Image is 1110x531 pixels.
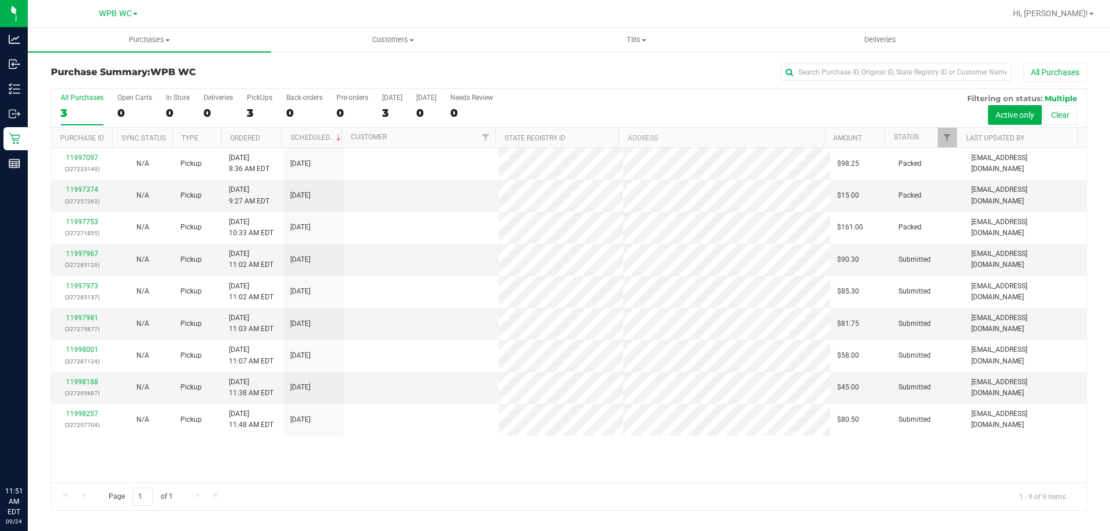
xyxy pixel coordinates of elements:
a: Deliveries [758,28,1002,52]
span: Pickup [180,350,202,361]
a: 11997967 [66,250,98,258]
span: [DATE] [290,254,310,265]
span: Not Applicable [136,191,149,199]
span: $85.30 [837,286,859,297]
span: Packed [898,158,922,169]
a: 11998257 [66,410,98,418]
span: $15.00 [837,190,859,201]
span: $98.25 [837,158,859,169]
span: [EMAIL_ADDRESS][DOMAIN_NAME] [971,153,1079,174]
div: 3 [61,106,103,120]
div: 0 [166,106,190,120]
span: $58.00 [837,350,859,361]
span: Tills [515,35,757,45]
span: Pickup [180,222,202,233]
button: Active only [988,105,1042,125]
span: $161.00 [837,222,863,233]
span: Multiple [1045,94,1077,103]
p: (327275877) [58,324,105,335]
span: [EMAIL_ADDRESS][DOMAIN_NAME] [971,344,1079,366]
span: [DATE] [290,286,310,297]
div: [DATE] [416,94,436,102]
span: $45.00 [837,382,859,393]
div: 0 [203,106,233,120]
span: $81.75 [837,318,859,329]
span: WPB WC [150,66,196,77]
span: Pickup [180,254,202,265]
p: (327271855) [58,228,105,239]
a: 11997753 [66,218,98,226]
div: 3 [247,106,272,120]
iframe: Resource center [12,439,46,473]
a: 11997981 [66,314,98,322]
span: [DATE] [290,414,310,425]
span: Packed [898,190,922,201]
th: Address [619,128,824,148]
span: $80.50 [837,414,859,425]
span: Not Applicable [136,255,149,263]
span: [DATE] 11:48 AM EDT [229,409,273,430]
span: Customers [272,35,514,45]
div: 3 [382,106,402,120]
inline-svg: Reports [9,158,20,169]
span: [EMAIL_ADDRESS][DOMAIN_NAME] [971,184,1079,206]
div: 0 [336,106,368,120]
a: Filter [938,128,957,147]
span: [EMAIL_ADDRESS][DOMAIN_NAME] [971,217,1079,239]
button: N/A [136,382,149,393]
a: Purchases [28,28,271,52]
div: In Store [166,94,190,102]
p: (327233149) [58,164,105,174]
span: Submitted [898,286,931,297]
div: Pre-orders [336,94,368,102]
a: 11997097 [66,154,98,162]
inline-svg: Inventory [9,83,20,95]
span: Deliveries [849,35,912,45]
button: N/A [136,254,149,265]
a: Filter [476,128,495,147]
span: Pickup [180,414,202,425]
input: Search Purchase ID, Original ID, State Registry ID or Customer Name... [780,64,1012,81]
span: [DATE] 11:07 AM EDT [229,344,273,366]
a: 11998001 [66,346,98,354]
div: All Purchases [61,94,103,102]
span: Pickup [180,190,202,201]
span: Filtering on status: [967,94,1042,103]
span: Not Applicable [136,351,149,359]
a: Status [894,133,919,141]
a: Type [182,134,198,142]
span: [DATE] [290,158,310,169]
inline-svg: Retail [9,133,20,144]
button: N/A [136,286,149,297]
span: [DATE] 11:02 AM EDT [229,281,273,303]
span: Submitted [898,382,931,393]
a: Customers [271,28,515,52]
div: 0 [450,106,493,120]
span: $90.30 [837,254,859,265]
inline-svg: Analytics [9,34,20,45]
span: Pickup [180,286,202,297]
button: N/A [136,414,149,425]
button: N/A [136,222,149,233]
div: 0 [416,106,436,120]
div: Needs Review [450,94,493,102]
a: 11997973 [66,282,98,290]
a: State Registry ID [505,134,565,142]
div: Deliveries [203,94,233,102]
span: [EMAIL_ADDRESS][DOMAIN_NAME] [971,281,1079,303]
span: Hi, [PERSON_NAME]! [1013,9,1088,18]
a: 11997374 [66,185,98,194]
span: [DATE] [290,318,310,329]
h3: Purchase Summary: [51,67,396,77]
a: Customer [351,133,387,141]
span: Pickup [180,318,202,329]
span: Not Applicable [136,159,149,168]
button: N/A [136,158,149,169]
inline-svg: Outbound [9,108,20,120]
a: Ordered [230,134,260,142]
p: 09/24 [5,517,23,526]
p: (327285129) [58,259,105,270]
span: [DATE] [290,190,310,201]
button: All Purchases [1023,62,1087,82]
span: [DATE] 11:02 AM EDT [229,248,273,270]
